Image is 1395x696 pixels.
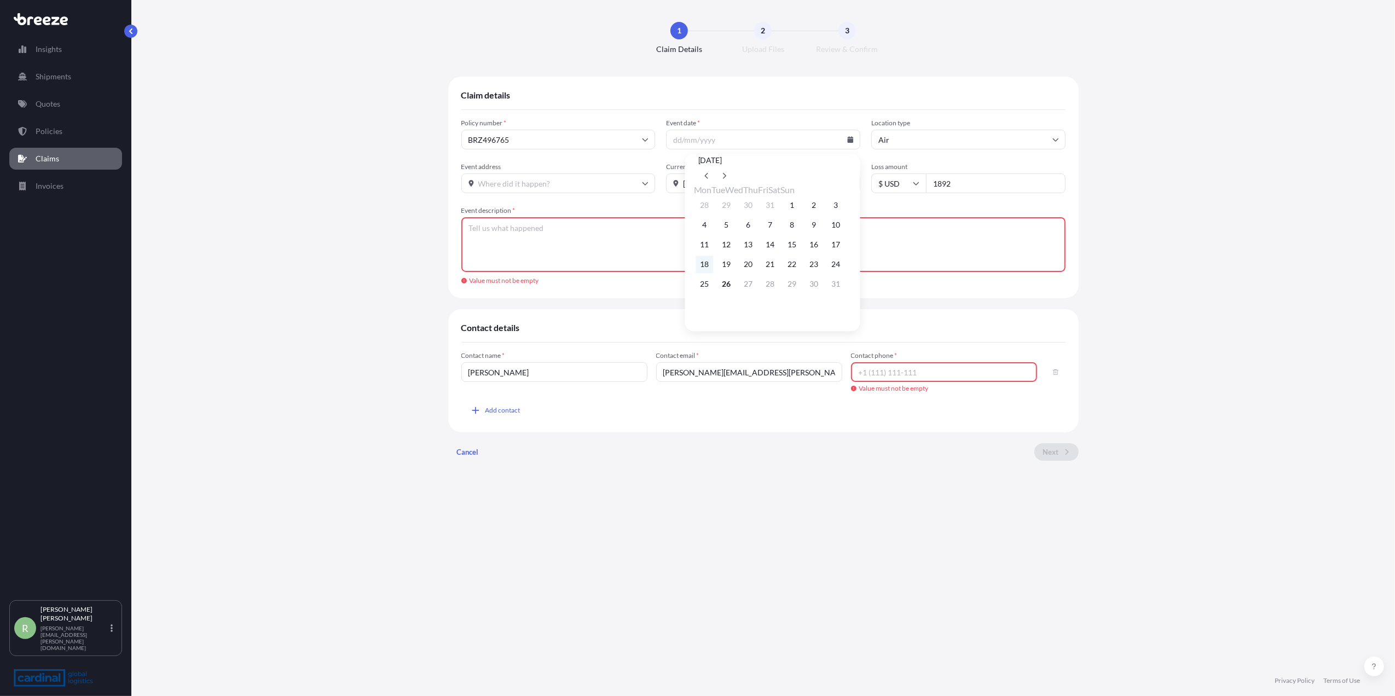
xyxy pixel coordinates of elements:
span: 3 [845,25,849,36]
p: Policies [36,126,62,137]
button: 25 [696,275,714,293]
a: Claims [9,148,122,170]
p: Cancel [457,446,479,457]
span: Value must not be empty [461,276,1066,285]
span: Tuesday [712,184,726,195]
button: 21 [762,256,779,273]
button: 29 [784,275,801,293]
button: 6 [740,216,757,234]
input: Who can we email? [656,362,842,382]
button: 16 [806,236,823,253]
button: 7 [762,216,779,234]
button: 2 [806,196,823,214]
span: Upload Files [742,44,784,55]
button: 20 [740,256,757,273]
span: Contact phone [851,351,1037,360]
p: Claims [36,153,59,164]
p: [PERSON_NAME][EMAIL_ADDRESS][PERSON_NAME][DOMAIN_NAME] [40,625,108,651]
span: Sunday [781,184,795,195]
button: 26 [718,275,736,293]
button: 22 [784,256,801,273]
input: Where did it happen? [461,173,656,193]
p: Shipments [36,71,71,82]
span: Loss amount [871,163,1066,171]
span: Contact details [461,322,520,333]
span: Review & Confirm [816,44,878,55]
span: Add contact [485,405,520,416]
button: 31 [827,275,845,293]
button: 30 [806,275,823,293]
button: Cancel [448,443,488,461]
span: Value must not be empty [851,384,1037,393]
button: 19 [718,256,736,273]
span: 1 [677,25,681,36]
a: Invoices [9,175,122,197]
button: Next [1034,443,1079,461]
a: Insights [9,38,122,60]
span: Saturday [769,184,781,195]
button: 28 [762,275,779,293]
input: dd/mm/yyyy [666,130,860,149]
span: Event address [461,163,656,171]
span: Wednesday [726,184,744,195]
span: Contact email [656,351,842,360]
button: 12 [718,236,736,253]
button: 15 [784,236,801,253]
button: Add contact [461,402,529,419]
img: organization-logo [14,669,93,687]
button: 13 [740,236,757,253]
p: Insights [36,44,62,55]
button: 31 [762,196,779,214]
span: Friday [759,184,769,195]
button: 27 [740,275,757,293]
button: 17 [827,236,845,253]
span: Claim Details [656,44,702,55]
button: 14 [762,236,779,253]
a: Privacy Policy [1275,676,1315,685]
button: 28 [696,196,714,214]
span: Location type [871,119,1066,127]
div: [DATE] [698,154,847,167]
button: 5 [718,216,736,234]
span: Contact name [461,351,647,360]
input: Who can we talk to? [461,362,647,382]
button: 18 [696,256,714,273]
button: 9 [806,216,823,234]
span: Thursday [744,184,759,195]
span: Current location of goods [666,163,860,171]
button: 10 [827,216,845,234]
p: Quotes [36,98,60,109]
p: Next [1043,446,1059,457]
a: Shipments [9,66,122,88]
p: [PERSON_NAME] [PERSON_NAME] [40,605,108,623]
button: 24 [827,256,845,273]
input: Select policy number... [461,130,656,149]
button: 23 [806,256,823,273]
button: 4 [696,216,714,234]
span: 2 [761,25,765,36]
p: Invoices [36,181,63,192]
button: 8 [784,216,801,234]
button: 1 [784,196,801,214]
input: +1 (111) 111-111 [851,362,1037,382]
input: Where are the goods currently? [666,173,860,193]
button: 29 [718,196,736,214]
a: Terms of Use [1323,676,1360,685]
input: Select... [871,130,1066,149]
button: 11 [696,236,714,253]
span: R [22,623,28,634]
a: Quotes [9,93,122,115]
button: 3 [827,196,845,214]
span: Monday [694,184,712,195]
span: Event date [666,119,860,127]
a: Policies [9,120,122,142]
span: Event description [461,206,1066,215]
span: Claim details [461,90,511,101]
button: 30 [740,196,757,214]
span: Policy number [461,119,656,127]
